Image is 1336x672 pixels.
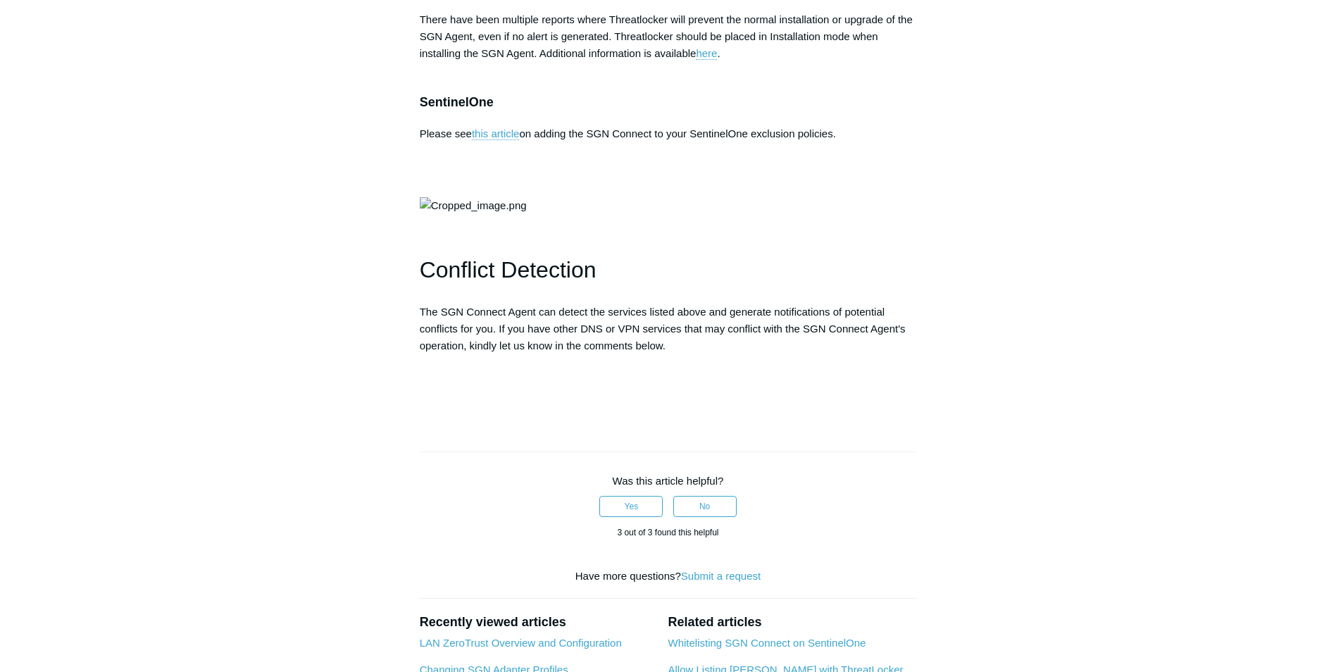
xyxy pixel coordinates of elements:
h2: Recently viewed articles [420,613,654,632]
h2: Related articles [668,613,916,632]
h3: SentinelOne [420,73,917,113]
p: Please see on adding the SGN Connect to your SentinelOne exclusion policies. [420,125,917,159]
a: here [696,47,717,60]
p: The SGN Connect Agent can detect the services listed above and generate notifications of potentia... [420,304,917,354]
div: Have more questions? [420,568,917,585]
button: This article was not helpful [673,496,737,517]
a: LAN ZeroTrust Overview and Configuration [420,637,622,649]
a: Submit a request [681,570,761,582]
span: 3 out of 3 found this helpful [617,528,718,537]
p: There have been multiple reports where Threatlocker will prevent the normal installation or upgra... [420,11,917,62]
img: Cropped_image.png [420,197,527,214]
h1: Conflict Detection [420,252,917,288]
button: This article was helpful [599,496,663,517]
span: Was this article helpful? [613,475,724,487]
a: Whitelisting SGN Connect on SentinelOne [668,637,866,649]
a: this article [472,127,520,140]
